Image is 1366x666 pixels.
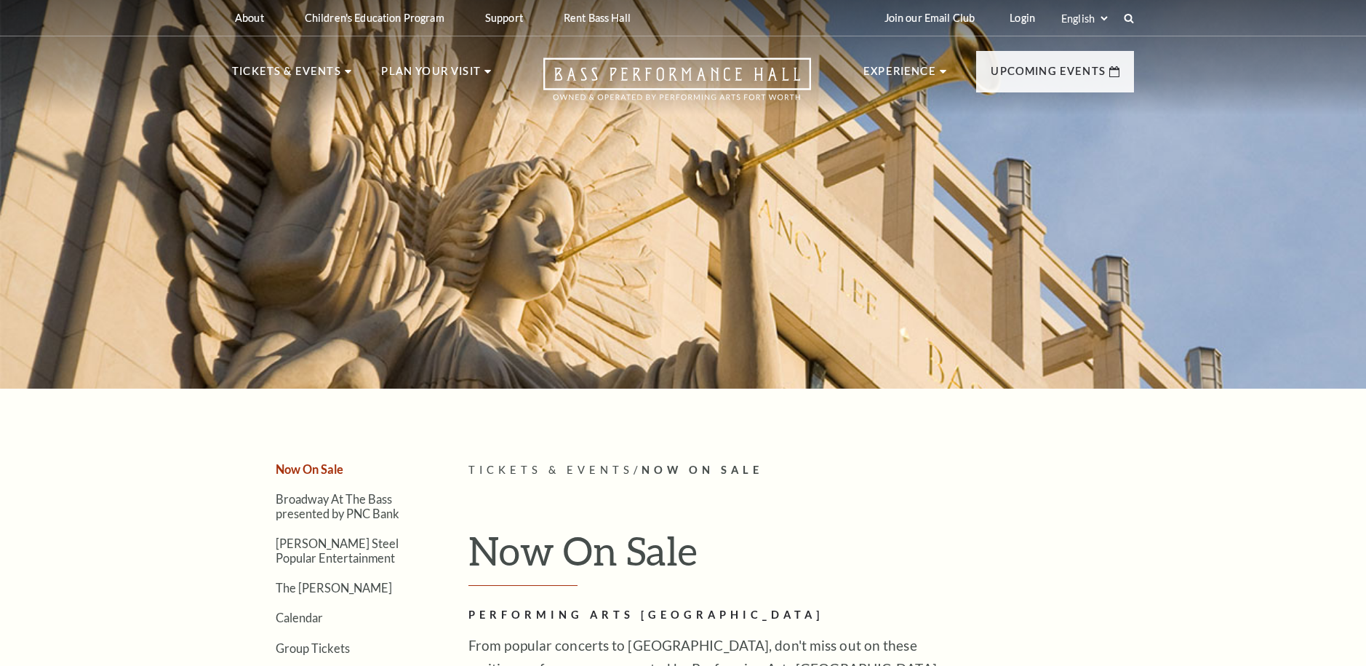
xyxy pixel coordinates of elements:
[276,641,350,655] a: Group Tickets
[1058,12,1110,25] select: Select:
[642,464,763,476] span: Now On Sale
[305,12,444,24] p: Children's Education Program
[468,464,634,476] span: Tickets & Events
[468,606,941,625] h2: Performing Arts [GEOGRAPHIC_DATA]
[276,492,399,520] a: Broadway At The Bass presented by PNC Bank
[564,12,631,24] p: Rent Bass Hall
[991,63,1106,89] p: Upcoming Events
[863,63,936,89] p: Experience
[276,581,392,595] a: The [PERSON_NAME]
[276,536,399,564] a: [PERSON_NAME] Steel Popular Entertainment
[232,63,341,89] p: Tickets & Events
[468,461,1134,480] p: /
[276,462,343,476] a: Now On Sale
[468,527,1134,587] h1: Now On Sale
[485,12,523,24] p: Support
[381,63,481,89] p: Plan Your Visit
[276,611,323,625] a: Calendar
[235,12,264,24] p: About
